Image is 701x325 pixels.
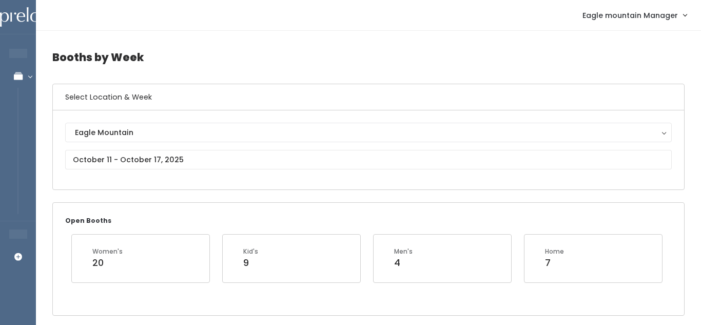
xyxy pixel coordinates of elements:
[65,150,672,169] input: October 11 - October 17, 2025
[53,84,684,110] h6: Select Location & Week
[65,123,672,142] button: Eagle Mountain
[92,247,123,256] div: Women's
[92,256,123,270] div: 20
[65,216,111,225] small: Open Booths
[243,256,258,270] div: 9
[75,127,662,138] div: Eagle Mountain
[52,43,685,71] h4: Booths by Week
[572,4,697,26] a: Eagle mountain Manager
[545,256,564,270] div: 7
[545,247,564,256] div: Home
[243,247,258,256] div: Kid's
[582,10,678,21] span: Eagle mountain Manager
[394,256,413,270] div: 4
[394,247,413,256] div: Men's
